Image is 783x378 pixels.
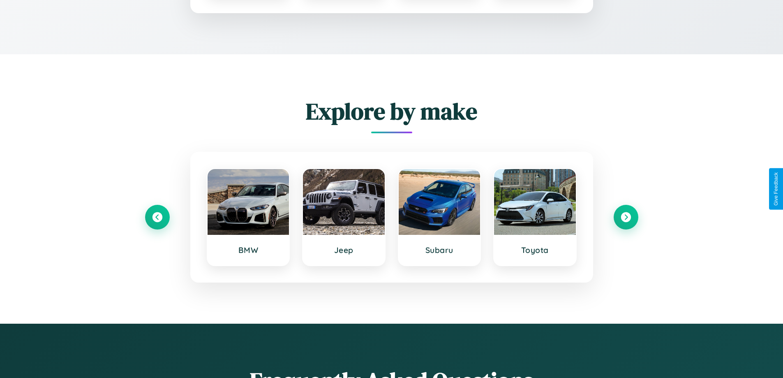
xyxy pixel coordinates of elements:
[216,245,281,255] h3: BMW
[502,245,568,255] h3: Toyota
[407,245,472,255] h3: Subaru
[311,245,376,255] h3: Jeep
[145,95,638,127] h2: Explore by make
[773,172,779,206] div: Give Feedback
